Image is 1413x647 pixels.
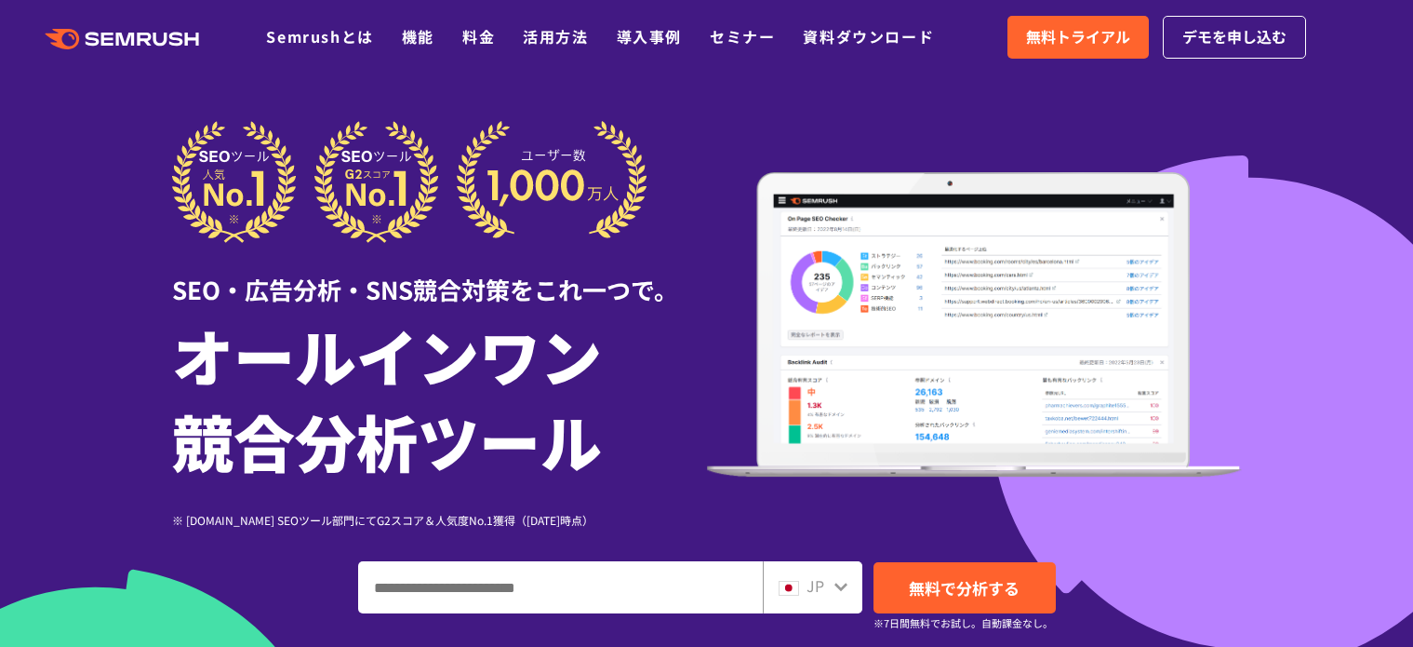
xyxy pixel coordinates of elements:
a: 資料ダウンロード [803,25,934,47]
input: ドメイン、キーワードまたはURLを入力してください [359,562,762,613]
a: 機能 [402,25,434,47]
a: セミナー [710,25,775,47]
a: 無料で分析する [873,562,1056,613]
a: Semrushとは [266,25,373,47]
span: 無料トライアル [1026,25,1130,49]
a: 導入事例 [617,25,682,47]
small: ※7日間無料でお試し。自動課金なし。 [873,614,1053,632]
span: 無料で分析する [909,576,1020,600]
a: 料金 [462,25,495,47]
a: 無料トライアル [1007,16,1149,59]
a: デモを申し込む [1163,16,1306,59]
a: 活用方法 [523,25,588,47]
h1: オールインワン 競合分析ツール [172,312,707,483]
span: JP [806,574,824,597]
div: ※ [DOMAIN_NAME] SEOツール部門にてG2スコア＆人気度No.1獲得（[DATE]時点） [172,511,707,529]
div: SEO・広告分析・SNS競合対策をこれ一つで。 [172,243,707,307]
span: デモを申し込む [1182,25,1286,49]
